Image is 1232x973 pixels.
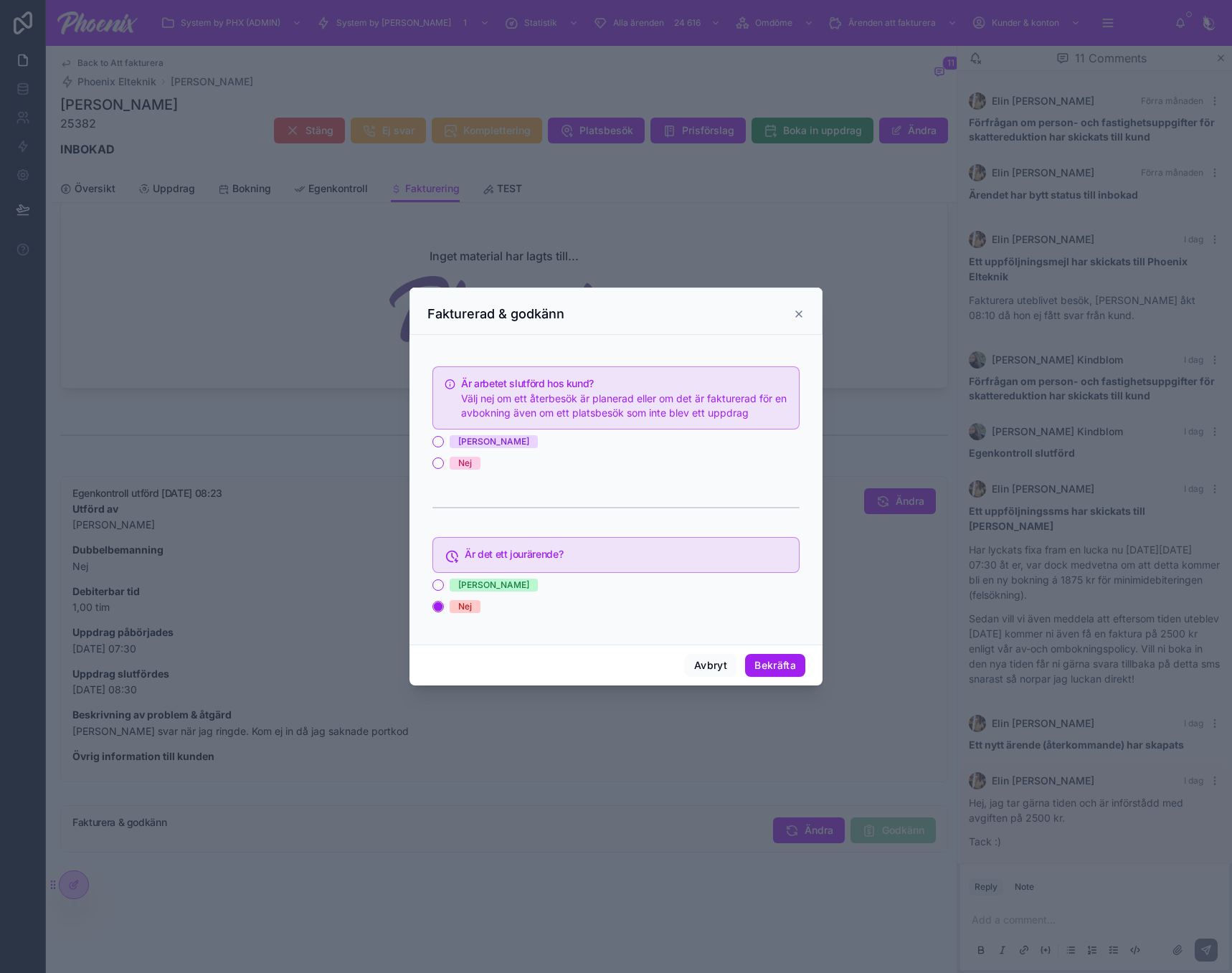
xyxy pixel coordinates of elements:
[745,654,805,677] button: Bekräfta
[461,392,787,419] span: Välj nej om ett återbesök är planerad eller om det är fakturerad för en avbokning även om ett pla...
[458,457,472,470] div: Nej
[685,654,736,677] button: Avbryt
[427,305,564,323] h3: Fakturerad & godkänn
[465,549,787,559] h5: Är det ett jourärende?
[458,579,529,592] div: [PERSON_NAME]
[458,600,472,613] div: Nej
[461,379,787,389] h5: Är arbetet slutförd hos kund?
[461,391,787,420] div: Välj nej om ett återbesök är planerad eller om det är fakturerad för en avbokning även om ett pla...
[458,435,529,448] div: [PERSON_NAME]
